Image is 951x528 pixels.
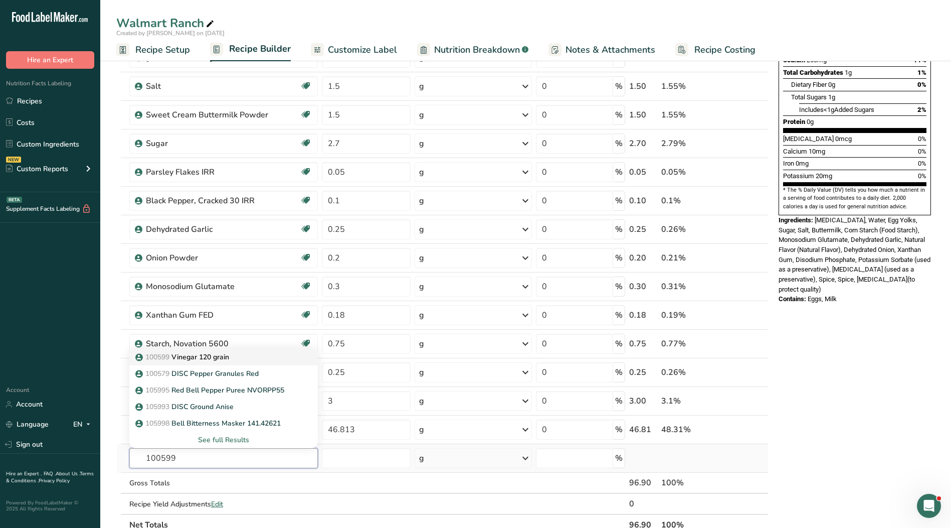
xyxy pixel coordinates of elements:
span: Total Carbohydrates [783,69,843,76]
span: Created by [PERSON_NAME] on [DATE] [116,29,225,37]
span: 0mg [796,160,809,167]
div: 0.31% [661,281,721,293]
span: 0% [918,135,926,143]
span: <1g [824,106,834,113]
a: FAQ . [44,470,56,477]
span: 100579 [145,369,169,378]
input: Add Ingredient [129,448,318,468]
div: g [419,109,424,121]
div: Starch, Novation 5600 [146,338,271,350]
a: Privacy Policy [39,477,70,484]
p: DISC Pepper Granules Red [137,368,259,379]
div: 0.19% [661,309,721,321]
span: Eggs, Milk [808,295,837,303]
a: 105998Bell Bitterness Masker 141.42621 [129,415,318,432]
div: 3.1% [661,395,721,407]
p: Vinegar 120 grain [137,352,229,362]
a: 100579DISC Pepper Granules Red [129,365,318,382]
a: Recipe Setup [116,39,190,61]
div: Walmart Ranch [116,14,216,32]
div: 1.55% [661,80,721,92]
div: g [419,195,424,207]
span: 10mg [809,148,825,155]
div: g [419,366,424,378]
p: DISC Ground Anise [137,402,234,412]
div: 0 [629,498,657,510]
a: About Us . [56,470,80,477]
span: Recipe Builder [229,42,291,56]
div: 0.26% [661,223,721,235]
div: 0.21% [661,252,721,264]
a: Language [6,416,49,433]
div: 0.18 [629,309,657,321]
div: Custom Reports [6,164,68,174]
div: g [419,138,424,150]
div: Onion Powder [146,252,271,264]
p: Red Bell Pepper Puree NVORPP55 [137,385,284,395]
div: 0.75 [629,338,657,350]
span: [MEDICAL_DATA], Water, Egg Yolks, Sugar, Salt, Buttermilk, Corn Starch (Food Starch), Monosodium ... [779,216,930,293]
div: NEW [6,157,21,163]
div: Sugar [146,138,271,150]
a: Notes & Attachments [548,39,655,61]
section: * The % Daily Value (DV) tells you how much a nutrient in a serving of food contributes to a dail... [783,186,926,211]
span: 0% [918,172,926,180]
a: Recipe Costing [675,39,755,61]
div: 100% [661,477,721,489]
span: 0% [918,160,926,167]
span: 0g [828,81,835,88]
div: g [419,223,424,235]
span: Recipe Setup [135,43,190,57]
iframe: Intercom live chat [917,494,941,518]
div: See full Results [129,432,318,448]
span: [MEDICAL_DATA] [783,135,834,143]
span: 11% [913,56,926,64]
div: g [419,166,424,178]
div: 0.1% [661,195,721,207]
span: 2% [917,106,926,113]
div: Monosodium Glutamate [146,281,271,293]
div: g [419,424,424,436]
span: Dietary Fiber [791,81,827,88]
div: Parsley Flakes IRR [146,166,271,178]
div: g [419,281,424,293]
div: Powered By FoodLabelMaker © 2025 All Rights Reserved [6,500,94,512]
div: 48.31% [661,424,721,436]
span: Protein [783,118,805,125]
span: Notes & Attachments [565,43,655,57]
div: 0.77% [661,338,721,350]
div: 46.81 [629,424,657,436]
span: Recipe Costing [694,43,755,57]
div: g [419,395,424,407]
div: 3.00 [629,395,657,407]
a: Recipe Builder [210,38,291,62]
div: 0.30 [629,281,657,293]
a: Terms & Conditions . [6,470,94,484]
div: 0.26% [661,366,721,378]
span: Iron [783,160,794,167]
div: 2.70 [629,138,657,150]
span: 250mg [807,56,827,64]
div: 96.90 [629,477,657,489]
div: Black Pepper, Cracked 30 IRR [146,195,271,207]
div: g [419,309,424,321]
span: 0g [807,118,814,125]
div: 2.79% [661,138,721,150]
span: Sodium [783,56,805,64]
span: 0mcg [835,135,852,143]
div: Xanthan Gum FED [146,309,271,321]
span: 1g [845,69,852,76]
div: Sweet Cream Buttermilk Powder [146,109,271,121]
div: EN [73,419,94,431]
div: Gross Totals [129,478,318,488]
button: Hire an Expert [6,51,94,69]
a: 100599Vinegar 120 grain [129,349,318,365]
div: g [419,452,424,464]
span: Total Sugars [791,93,827,101]
span: Potassium [783,172,814,180]
div: Dehydrated Garlic [146,223,271,235]
a: 105995Red Bell Pepper Puree NVORPP55 [129,382,318,399]
div: g [419,80,424,92]
div: 0.10 [629,195,657,207]
a: Hire an Expert . [6,470,42,477]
